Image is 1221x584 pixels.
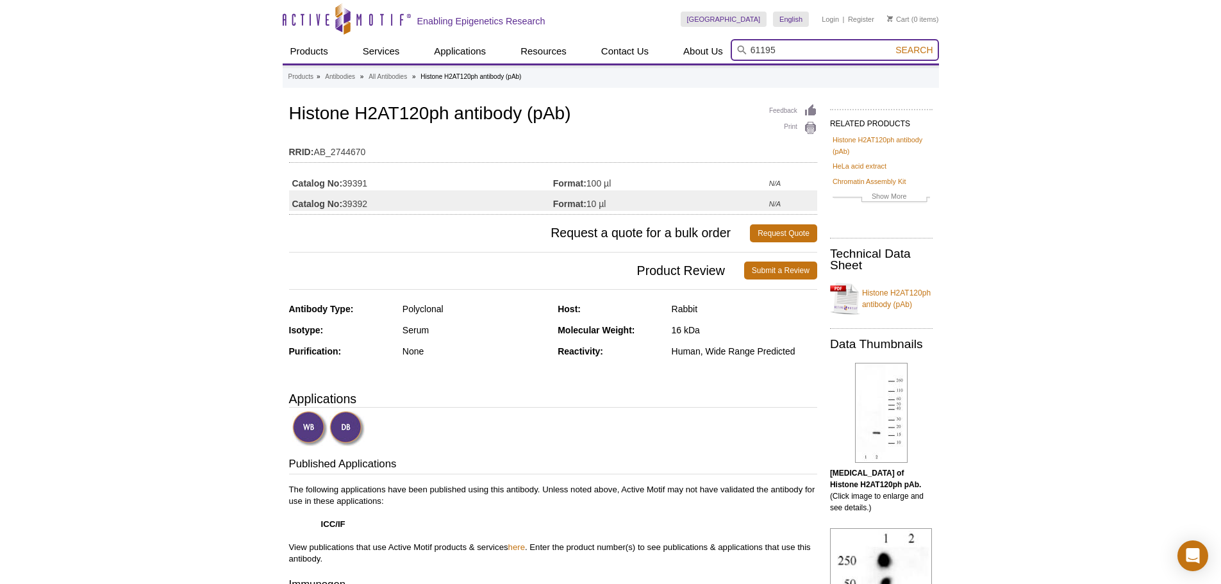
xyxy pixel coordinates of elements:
strong: Format: [553,178,586,189]
div: Rabbit [672,303,817,315]
td: N/A [769,190,817,211]
strong: Reactivity: [558,346,603,356]
h2: Technical Data Sheet [830,248,933,271]
a: Products [288,71,313,83]
span: Product Review [289,262,744,279]
a: Submit a Review [744,262,817,279]
div: 16 kDa [672,324,817,336]
li: » [360,73,364,80]
img: Your Cart [887,15,893,22]
a: [GEOGRAPHIC_DATA] [681,12,767,27]
h2: RELATED PRODUCTS [830,109,933,132]
a: here [508,542,525,552]
a: Services [355,39,408,63]
h3: Published Applications [289,456,817,474]
a: Show More [833,190,930,205]
div: None [403,346,548,357]
h1: Histone H2AT120ph antibody (pAb) [289,104,817,126]
p: The following applications have been published using this antibody. Unless noted above, Active Mo... [289,484,817,565]
strong: ICC/IF [321,519,345,529]
a: Register [848,15,874,24]
strong: Catalog No: [292,198,343,210]
a: Feedback [769,104,817,118]
strong: RRID: [289,146,314,158]
strong: Host: [558,304,581,314]
a: About Us [676,39,731,63]
strong: Isotype: [289,325,324,335]
td: 39392 [289,190,553,211]
li: » [412,73,416,80]
a: Login [822,15,839,24]
a: Cart [887,15,910,24]
div: Polyclonal [403,303,548,315]
a: Histone H2AT120ph antibody (pAb) [830,279,933,318]
li: Histone H2AT120ph antibody (pAb) [420,73,521,80]
li: | [843,12,845,27]
li: » [317,73,320,80]
td: N/A [769,170,817,190]
strong: Molecular Weight: [558,325,635,335]
a: Antibodies [325,71,355,83]
span: Request a quote for a bulk order [289,224,751,242]
a: Resources [513,39,574,63]
strong: Antibody Type: [289,304,354,314]
h2: Data Thumbnails [830,338,933,350]
a: Chromatin Assembly Kit [833,176,906,187]
a: Request Quote [750,224,817,242]
a: Contact Us [594,39,656,63]
td: 10 µl [553,190,769,211]
a: Print [769,121,817,135]
a: English [773,12,809,27]
h3: Applications [289,389,817,408]
div: Human, Wide Range Predicted [672,346,817,357]
img: Dot Blot Validated [329,411,365,446]
img: Western Blot Validated [292,411,328,446]
div: Open Intercom Messenger [1177,540,1208,571]
p: (Click image to enlarge and see details.) [830,467,933,513]
h2: Enabling Epigenetics Research [417,15,545,27]
div: Serum [403,324,548,336]
strong: Catalog No: [292,178,343,189]
span: Search [895,45,933,55]
td: AB_2744670 [289,138,817,159]
strong: Purification: [289,346,342,356]
a: Applications [426,39,494,63]
a: HeLa acid extract [833,160,886,172]
strong: Format: [553,198,586,210]
b: [MEDICAL_DATA] of Histone H2AT120ph pAb. [830,469,921,489]
a: All Antibodies [369,71,407,83]
td: 100 µl [553,170,769,190]
li: (0 items) [887,12,939,27]
input: Keyword, Cat. No. [731,39,939,61]
img: Histone H2AT120ph antibody (pAb) tested by Western blot. [855,363,908,463]
td: 39391 [289,170,553,190]
a: Histone H2AT120ph antibody (pAb) [833,134,930,157]
button: Search [892,44,936,56]
a: Products [283,39,336,63]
